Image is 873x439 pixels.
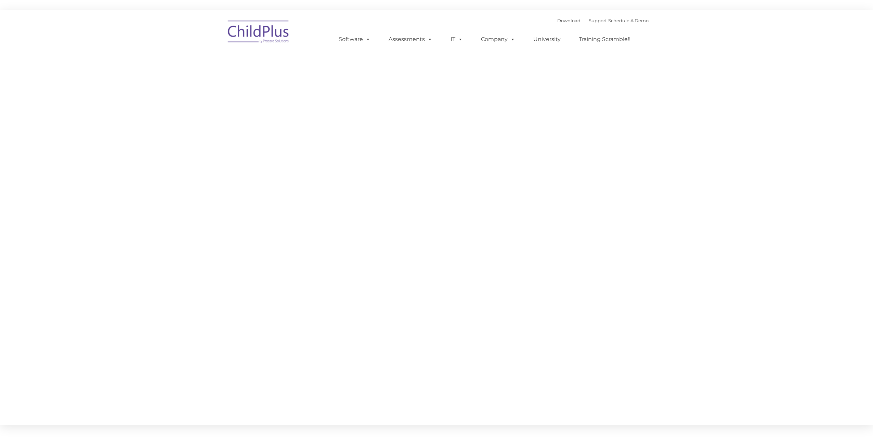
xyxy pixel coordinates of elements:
a: Company [474,32,522,46]
img: ChildPlus by Procare Solutions [224,16,293,50]
a: Support [589,18,607,23]
a: Software [332,32,377,46]
font: | [557,18,649,23]
a: Training Scramble!! [572,32,637,46]
a: Schedule A Demo [608,18,649,23]
a: University [526,32,568,46]
a: Download [557,18,581,23]
a: IT [444,32,470,46]
a: Assessments [382,32,439,46]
